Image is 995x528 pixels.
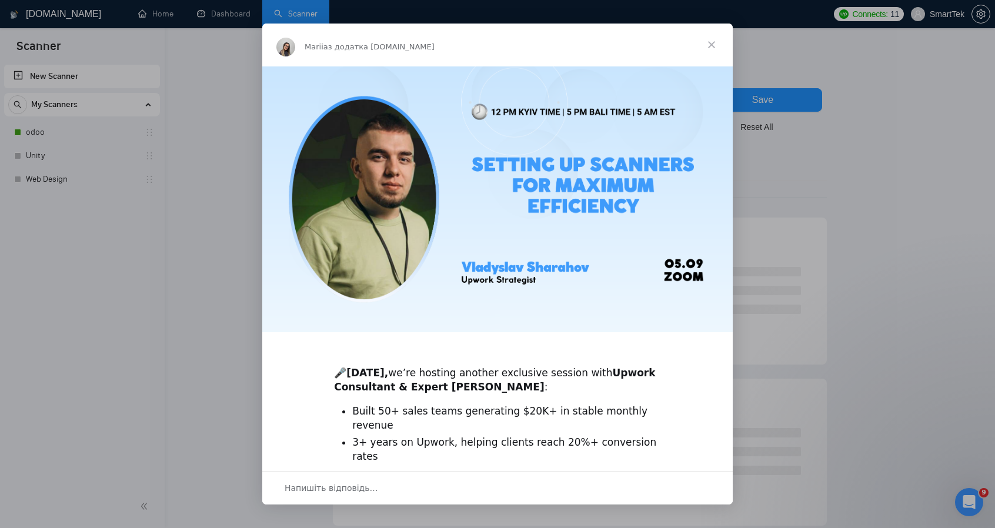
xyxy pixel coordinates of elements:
[690,24,733,66] span: Закрити
[352,436,661,464] li: 3+ years on Upwork, helping clients reach 20%+ conversion rates
[285,480,378,496] span: Напишіть відповідь…
[334,352,661,394] div: 🎤 we’re hosting another exclusive session with :
[328,42,435,51] span: з додатка [DOMAIN_NAME]
[276,38,295,56] img: Profile image for Mariia
[346,367,388,379] b: [DATE],
[334,367,655,393] b: Upwork Consultant & Expert [PERSON_NAME]
[305,42,328,51] span: Mariia
[352,405,661,433] li: Built 50+ sales teams generating $20K+ in stable monthly revenue
[262,471,733,504] div: Відкрити бесіду й відповісти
